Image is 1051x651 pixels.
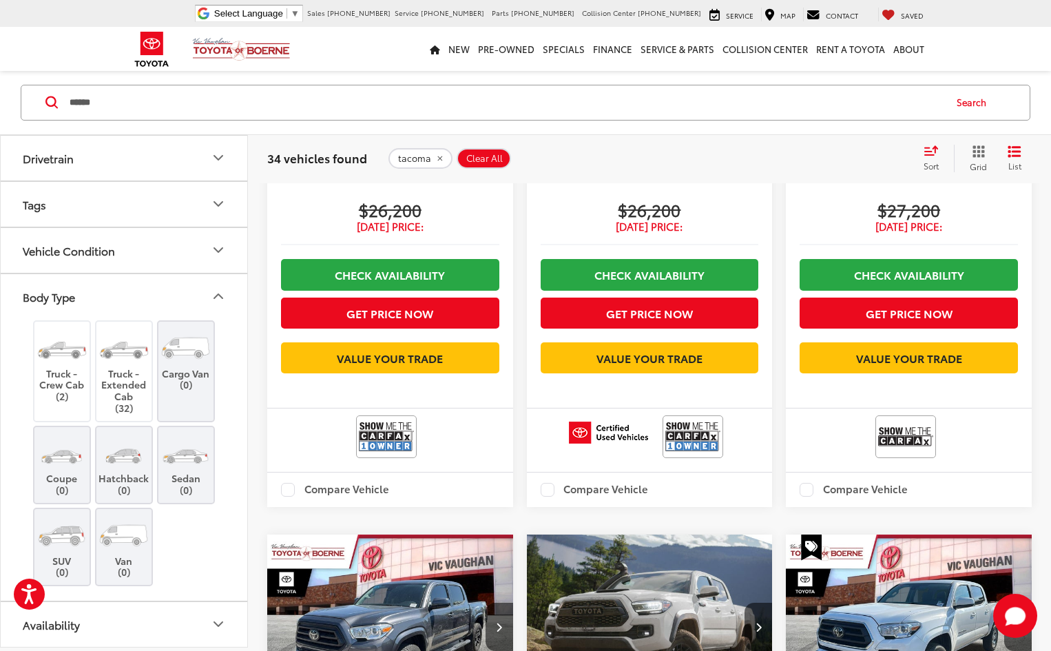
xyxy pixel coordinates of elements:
[36,329,87,367] img: Truck - Crew Cab
[426,27,444,71] a: Home
[158,329,214,391] label: Cargo Van (0)
[539,27,589,71] a: Specials
[803,8,862,21] a: Contact
[826,10,858,21] span: Contact
[34,329,90,402] label: Truck - Crew Cab (2)
[924,160,939,172] span: Sort
[970,161,987,172] span: Grid
[210,288,227,304] div: Body Type
[327,8,391,18] span: [PHONE_NUMBER]
[1,181,249,226] button: TagsTags
[98,434,149,473] img: Hatchback
[726,10,753,21] span: Service
[569,422,648,444] img: Toyota Certified Used Vehicles
[160,434,211,473] img: Sedan
[541,342,759,373] a: Value Your Trade
[214,8,300,19] a: Select Language​
[210,616,227,632] div: Availability
[800,342,1018,373] a: Value Your Trade
[582,8,636,18] span: Collision Center
[398,153,431,164] span: tacoma
[486,603,513,651] button: Next image
[126,27,178,72] img: Toyota
[444,27,474,71] a: New
[800,259,1018,290] a: Check Availability
[889,27,928,71] a: About
[466,153,503,164] span: Clear All
[901,10,924,21] span: Saved
[34,516,90,578] label: SUV (0)
[359,418,414,455] img: View CARFAX report
[291,8,300,19] span: ▼
[636,27,718,71] a: Service & Parts: Opens in a new tab
[878,418,933,455] img: View CARFAX report
[541,483,649,497] label: Compare Vehicle
[307,8,325,18] span: Sales
[761,8,799,21] a: Map
[160,329,211,367] img: Cargo Van
[23,289,75,302] div: Body Type
[281,298,499,329] button: Get Price Now
[281,220,499,234] span: [DATE] Price:
[23,618,80,631] div: Availability
[589,27,636,71] a: Finance
[96,329,152,413] label: Truck - Extended Cab (32)
[511,8,574,18] span: [PHONE_NUMBER]
[395,8,419,18] span: Service
[158,434,214,496] label: Sedan (0)
[638,8,701,18] span: [PHONE_NUMBER]
[780,10,795,21] span: Map
[34,434,90,496] label: Coupe (0)
[96,434,152,496] label: Hatchback (0)
[878,8,927,21] a: My Saved Vehicles
[421,8,484,18] span: [PHONE_NUMBER]
[388,148,452,169] button: remove tacoma
[281,342,499,373] a: Value Your Trade
[917,145,954,172] button: Select sort value
[1,135,249,180] button: DrivetrainDrivetrain
[541,259,759,290] a: Check Availability
[997,145,1032,172] button: List View
[800,199,1018,220] span: $27,200
[954,145,997,172] button: Grid View
[492,8,509,18] span: Parts
[210,149,227,166] div: Drivetrain
[541,298,759,329] button: Get Price Now
[210,196,227,212] div: Tags
[1,602,249,647] button: AvailabilityAvailability
[23,151,74,164] div: Drivetrain
[287,8,287,19] span: ​
[474,27,539,71] a: Pre-Owned
[36,516,87,555] img: SUV
[800,220,1018,234] span: [DATE] Price:
[36,434,87,473] img: Coupe
[541,220,759,234] span: [DATE] Price:
[457,148,511,169] button: Clear All
[1008,160,1021,172] span: List
[800,298,1018,329] button: Get Price Now
[192,37,291,61] img: Vic Vaughan Toyota of Boerne
[1,227,249,272] button: Vehicle ConditionVehicle Condition
[98,516,149,555] img: Van
[267,149,367,166] span: 34 vehicles found
[281,483,389,497] label: Compare Vehicle
[993,594,1037,638] svg: Start Chat
[210,242,227,258] div: Vehicle Condition
[801,535,822,561] span: Special
[812,27,889,71] a: Rent a Toyota
[706,8,757,21] a: Service
[665,418,720,455] img: View CARFAX report
[541,199,759,220] span: $26,200
[281,199,499,220] span: $26,200
[23,197,46,210] div: Tags
[96,516,152,578] label: Van (0)
[98,329,149,367] img: Truck - Extended Cab
[68,86,944,119] input: Search by Make, Model, or Keyword
[23,243,115,256] div: Vehicle Condition
[718,27,812,71] a: Collision Center
[214,8,283,19] span: Select Language
[1,273,249,318] button: Body TypeBody Type
[800,483,908,497] label: Compare Vehicle
[993,594,1037,638] button: Toggle Chat Window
